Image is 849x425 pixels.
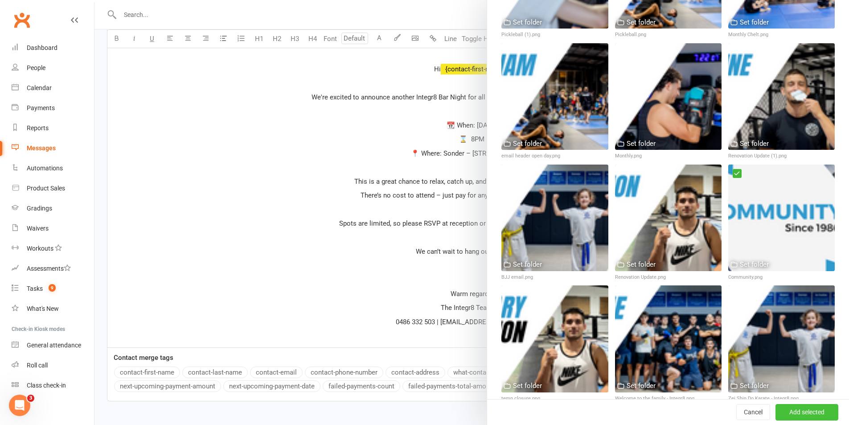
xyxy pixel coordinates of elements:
a: Reports [12,118,94,138]
div: Pickleball.png [615,31,722,39]
a: Dashboard [12,38,94,58]
a: Messages [12,138,94,158]
div: Community.png [728,273,835,281]
div: Monthly.png [615,152,722,160]
img: Renovation Update.png [615,165,722,271]
a: Product Sales [12,178,94,198]
a: Class kiosk mode [12,375,94,396]
div: Set folder [513,17,542,28]
div: Pickleball (1).png [501,31,608,39]
a: Payments [12,98,94,118]
a: Gradings [12,198,94,219]
a: Clubworx [11,9,33,31]
div: Gradings [27,205,52,212]
a: Waivers [12,219,94,239]
div: Set folder [513,259,542,270]
img: BJJ email.png [501,165,608,271]
a: Tasks 9 [12,279,94,299]
div: General attendance [27,342,81,349]
div: Zei Shin Do Karate - Integr8.png [728,395,835,403]
div: Roll call [27,362,48,369]
button: Cancel [736,404,770,421]
button: Add selected [775,404,838,421]
img: Community.png [728,165,835,271]
div: Waivers [27,225,49,232]
div: Set folder [513,380,542,391]
div: Class check-in [27,382,66,389]
img: Welcome to the family - Integr8.png [615,285,722,392]
div: Messages [27,144,56,152]
div: Calendar [27,84,52,91]
a: Calendar [12,78,94,98]
div: Renovation Update (1).png [728,152,835,160]
div: Reports [27,124,49,132]
div: Monthly Chelt.png [728,31,835,39]
div: Workouts [27,245,53,252]
div: Set folder [627,138,656,149]
span: 9 [49,284,56,292]
div: email header open day.png [501,152,608,160]
div: Renovation Update.png [615,273,722,281]
img: Zei Shin Do Karate - Integr8.png [728,285,835,392]
a: What's New [12,299,94,319]
a: Workouts [12,239,94,259]
div: Payments [27,104,55,111]
iframe: Intercom live chat [9,395,30,416]
a: Assessments [12,259,94,279]
a: Automations [12,158,94,178]
div: Set folder [740,380,769,391]
a: People [12,58,94,78]
img: temp closure.png [501,285,608,392]
div: Set folder [513,138,542,149]
div: Set folder [740,17,769,28]
div: Welcome to the family - Integr8.png [615,395,722,403]
a: General attendance kiosk mode [12,335,94,355]
div: Set folder [627,380,656,391]
div: Tasks [27,285,43,292]
div: BJJ email.png [501,273,608,281]
div: What's New [27,305,59,312]
div: Set folder [740,138,769,149]
div: Assessments [27,265,71,272]
div: Set folder [740,259,769,270]
div: temp closure.png [501,395,608,403]
div: Set folder [627,259,656,270]
a: Roll call [12,355,94,375]
div: Automations [27,165,63,172]
div: People [27,64,45,71]
img: email header open day.png [501,43,608,150]
div: Dashboard [27,44,57,51]
div: Set folder [627,17,656,28]
div: Product Sales [27,185,65,192]
img: Monthly.png [615,43,722,150]
span: 3 [27,395,34,402]
img: Renovation Update (1).png [728,43,835,150]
